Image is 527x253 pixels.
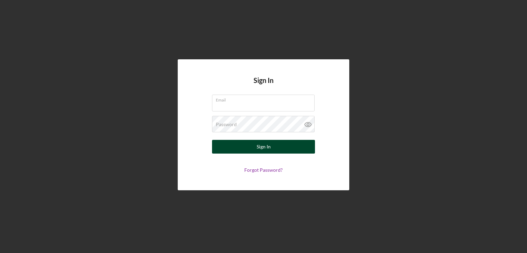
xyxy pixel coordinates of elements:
[244,167,283,173] a: Forgot Password?
[212,140,315,154] button: Sign In
[216,122,237,127] label: Password
[254,76,273,95] h4: Sign In
[257,140,271,154] div: Sign In
[216,95,315,103] label: Email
